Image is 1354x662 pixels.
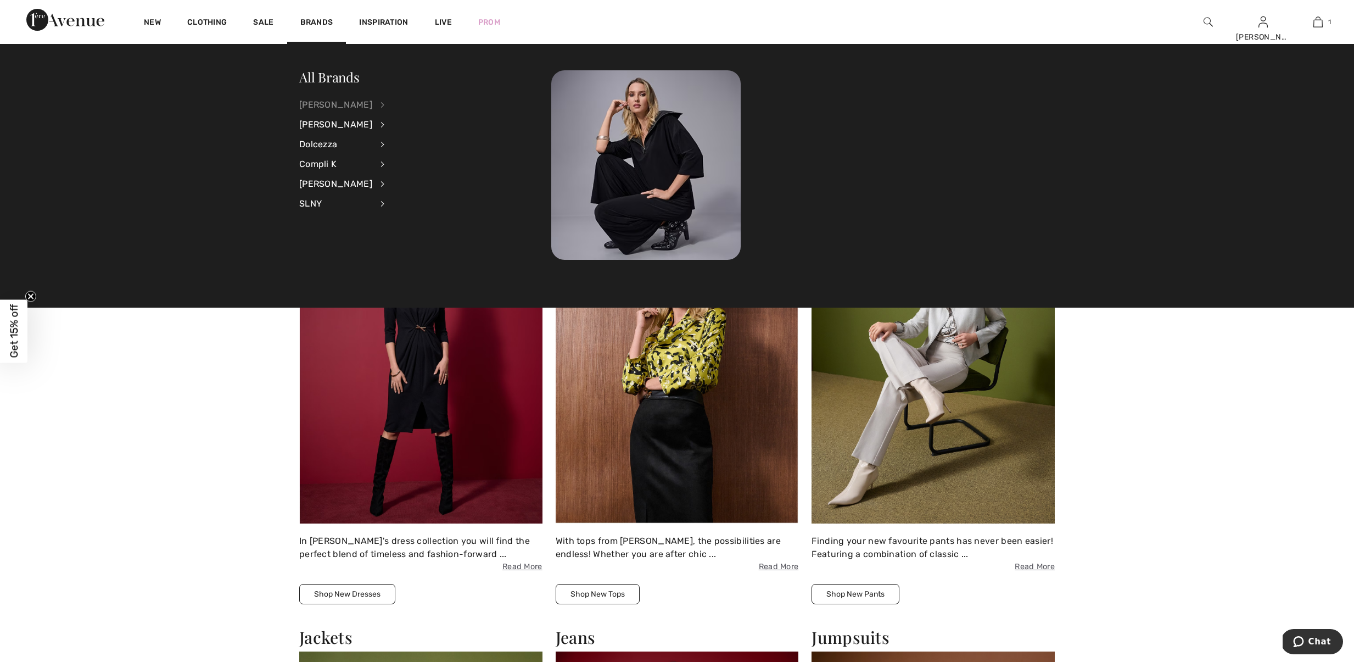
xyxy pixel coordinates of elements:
iframe: Opens a widget where you can chat to one of our agents [1283,629,1343,657]
img: 250821041058_778da62571b52.jpg [556,227,799,524]
img: 250821041016_2653867add787.jpg [299,227,542,524]
div: Dolcezza [299,135,372,154]
span: Read More [299,561,542,573]
img: My Info [1258,15,1268,29]
div: [PERSON_NAME] [299,174,372,194]
a: Sign In [1258,16,1268,27]
div: [PERSON_NAME] [299,115,372,135]
img: 250825112723_baf80837c6fd5.jpg [551,70,741,260]
a: 1 [1291,15,1345,29]
img: search the website [1204,15,1213,29]
a: Clothing [187,18,227,29]
a: Sale [253,18,273,29]
a: Live [435,16,452,28]
h2: Jackets [299,627,542,647]
button: Shop New Pants [812,584,899,604]
button: Shop New Dresses [299,584,395,604]
a: Prom [478,16,500,28]
a: All Brands [299,68,360,86]
img: 1ère Avenue [26,9,104,31]
button: Shop New Tops [556,584,640,604]
span: Get 15% off [8,304,20,358]
span: 1 [1328,17,1331,27]
span: Read More [556,561,799,573]
div: Finding your new favourite pants has never been easier! Featuring a combination of classic ... [812,535,1055,573]
h2: Jeans [556,627,799,647]
div: [PERSON_NAME] [1236,31,1290,43]
div: Compli K [299,154,372,174]
button: Close teaser [25,291,36,302]
img: 250821041143_fcda57d873a67.jpg [812,227,1055,524]
div: In [PERSON_NAME]'s dress collection you will find the perfect blend of timeless and fashion-forwa... [299,535,542,573]
a: Brands [300,18,333,29]
div: With tops from [PERSON_NAME], the possibilities are endless! Whether you are after chic ... [556,535,799,573]
a: New [144,18,161,29]
div: SLNY [299,194,372,214]
span: Read More [812,561,1055,573]
h2: Jumpsuits [812,627,1055,647]
img: My Bag [1313,15,1323,29]
div: [PERSON_NAME] [299,95,372,115]
span: Inspiration [359,18,408,29]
